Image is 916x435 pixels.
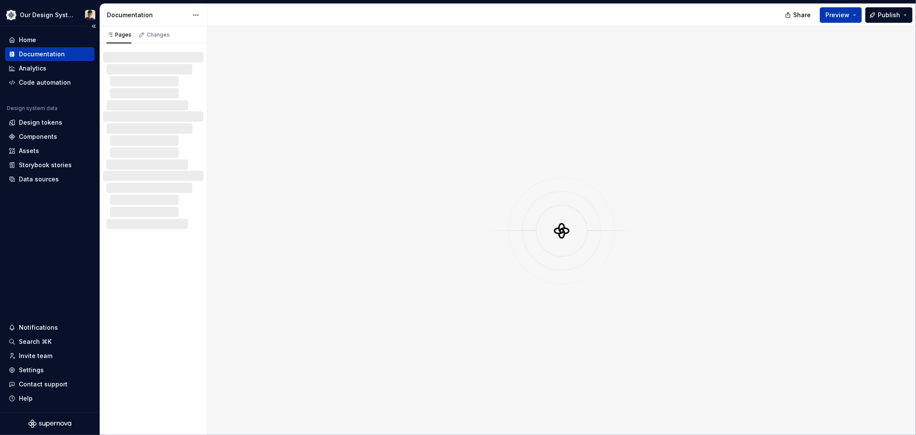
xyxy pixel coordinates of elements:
a: Assets [5,144,94,158]
button: Contact support [5,377,94,391]
div: Contact support [19,380,67,389]
span: Preview [825,11,849,19]
div: Components [19,132,57,141]
div: Changes [147,31,170,38]
button: Notifications [5,321,94,334]
div: Invite team [19,352,52,360]
button: Collapse sidebar [88,20,100,32]
div: Help [19,394,33,403]
svg: Supernova Logo [28,420,71,428]
a: Code automation [5,76,94,89]
div: Data sources [19,175,59,184]
img: 344848e3-ec3d-4aa0-b708-b8ed6430a7e0.png [6,10,16,20]
div: Our Design System [20,11,75,19]
div: Documentation [19,50,65,58]
button: Publish [865,7,913,23]
a: Storybook stories [5,158,94,172]
div: Settings [19,366,44,374]
a: Documentation [5,47,94,61]
button: Preview [820,7,862,23]
a: Invite team [5,349,94,363]
div: Storybook stories [19,161,72,169]
button: Help [5,392,94,405]
div: Notifications [19,323,58,332]
button: Our Design SystemAvery Hennings [2,6,98,24]
span: Publish [878,11,900,19]
div: Documentation [107,11,188,19]
a: Components [5,130,94,144]
div: Design system data [7,105,58,112]
div: Home [19,36,36,44]
a: Design tokens [5,116,94,129]
div: Analytics [19,64,46,73]
a: Data sources [5,172,94,186]
button: Search ⌘K [5,335,94,349]
div: Search ⌘K [19,337,52,346]
div: Pages [107,31,131,38]
div: Assets [19,147,39,155]
div: Code automation [19,78,71,87]
a: Settings [5,363,94,377]
a: Analytics [5,61,94,75]
button: Share [781,7,816,23]
div: Design tokens [19,118,62,127]
span: Share [793,11,811,19]
a: Home [5,33,94,47]
img: Avery Hennings [85,10,95,20]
